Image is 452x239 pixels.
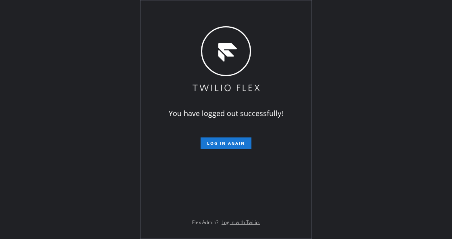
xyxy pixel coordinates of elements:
span: Log in again [207,140,245,146]
span: You have logged out successfully! [169,108,283,118]
a: Log in with Twilio. [222,219,260,226]
span: Flex Admin? [192,219,218,226]
button: Log in again [201,137,251,149]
